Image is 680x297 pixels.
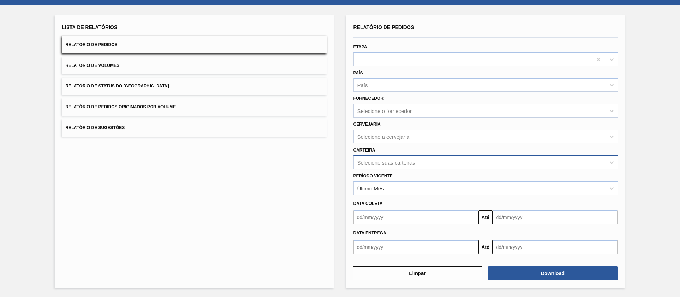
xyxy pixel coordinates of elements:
[493,210,618,224] input: dd/mm/yyyy
[353,266,482,280] button: Limpar
[353,45,367,50] label: Etapa
[62,36,327,53] button: Relatório de Pedidos
[353,70,363,75] label: País
[66,84,169,88] span: Relatório de Status do [GEOGRAPHIC_DATA]
[62,57,327,74] button: Relatório de Volumes
[357,82,368,88] div: País
[62,78,327,95] button: Relatório de Status do [GEOGRAPHIC_DATA]
[353,230,386,235] span: Data entrega
[66,42,118,47] span: Relatório de Pedidos
[62,119,327,137] button: Relatório de Sugestões
[357,185,384,191] div: Último Mês
[353,240,478,254] input: dd/mm/yyyy
[62,98,327,116] button: Relatório de Pedidos Originados por Volume
[66,63,119,68] span: Relatório de Volumes
[353,96,384,101] label: Fornecedor
[357,159,415,165] div: Selecione suas carteiras
[478,240,493,254] button: Até
[353,24,414,30] span: Relatório de Pedidos
[353,201,383,206] span: Data coleta
[66,125,125,130] span: Relatório de Sugestões
[478,210,493,224] button: Até
[353,173,393,178] label: Período Vigente
[488,266,618,280] button: Download
[357,108,412,114] div: Selecione o fornecedor
[357,133,410,139] div: Selecione a cervejaria
[493,240,618,254] input: dd/mm/yyyy
[353,122,381,127] label: Cervejaria
[353,148,375,153] label: Carteira
[353,210,478,224] input: dd/mm/yyyy
[66,104,176,109] span: Relatório de Pedidos Originados por Volume
[62,24,118,30] span: Lista de Relatórios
